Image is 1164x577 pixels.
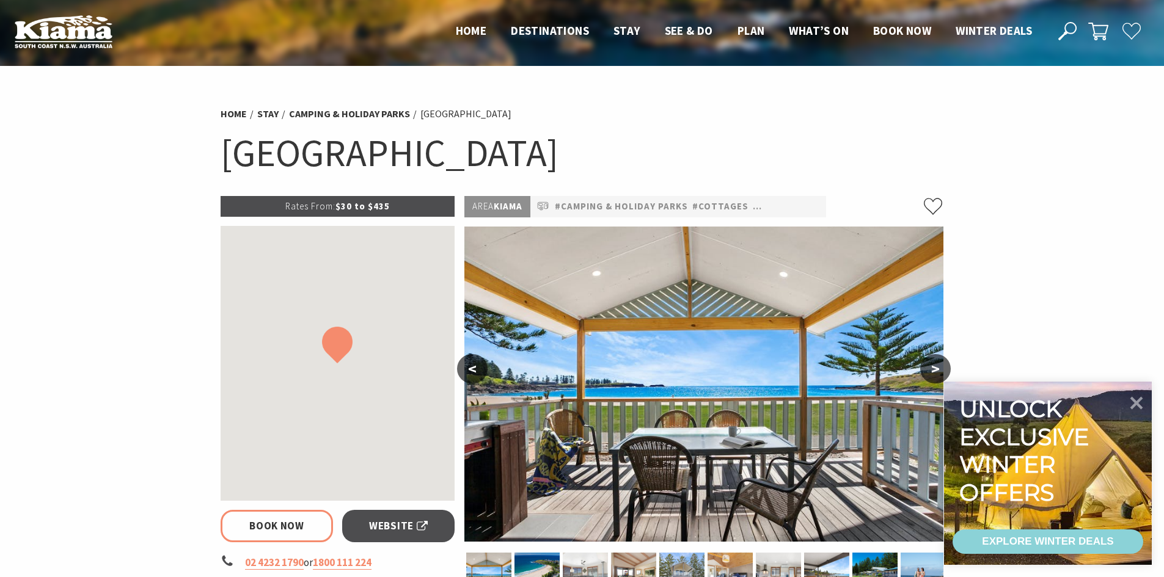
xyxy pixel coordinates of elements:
p: Kiama [464,196,530,217]
h1: [GEOGRAPHIC_DATA] [221,128,944,178]
span: Area [472,200,494,212]
span: Stay [613,23,640,38]
span: Winter Deals [956,23,1032,38]
span: Website [369,518,428,534]
p: $30 to $435 [221,196,455,217]
a: Camping & Holiday Parks [289,107,410,120]
a: Book Now [221,510,334,542]
a: #Camping & Holiday Parks [555,199,688,214]
img: Kiama Logo [15,15,112,48]
img: Kendalls on the Beach Holiday Park [464,227,943,542]
a: Website [342,510,455,542]
span: What’s On [789,23,849,38]
button: > [920,354,951,383]
li: [GEOGRAPHIC_DATA] [420,106,511,122]
li: or [221,554,455,571]
div: EXPLORE WINTER DEALS [982,529,1113,554]
span: See & Do [665,23,713,38]
a: #Cottages [692,199,749,214]
a: #Pet Friendly [753,199,824,214]
span: Book now [873,23,931,38]
span: Destinations [511,23,589,38]
a: EXPLORE WINTER DEALS [953,529,1143,554]
div: Unlock exclusive winter offers [959,395,1094,506]
a: 02 4232 1790 [245,556,304,570]
button: < [457,354,488,383]
span: Rates From: [285,200,335,212]
a: Stay [257,107,279,120]
nav: Main Menu [444,21,1044,42]
a: 1800 111 224 [313,556,372,570]
span: Plan [738,23,765,38]
a: Home [221,107,247,120]
span: Home [456,23,487,38]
